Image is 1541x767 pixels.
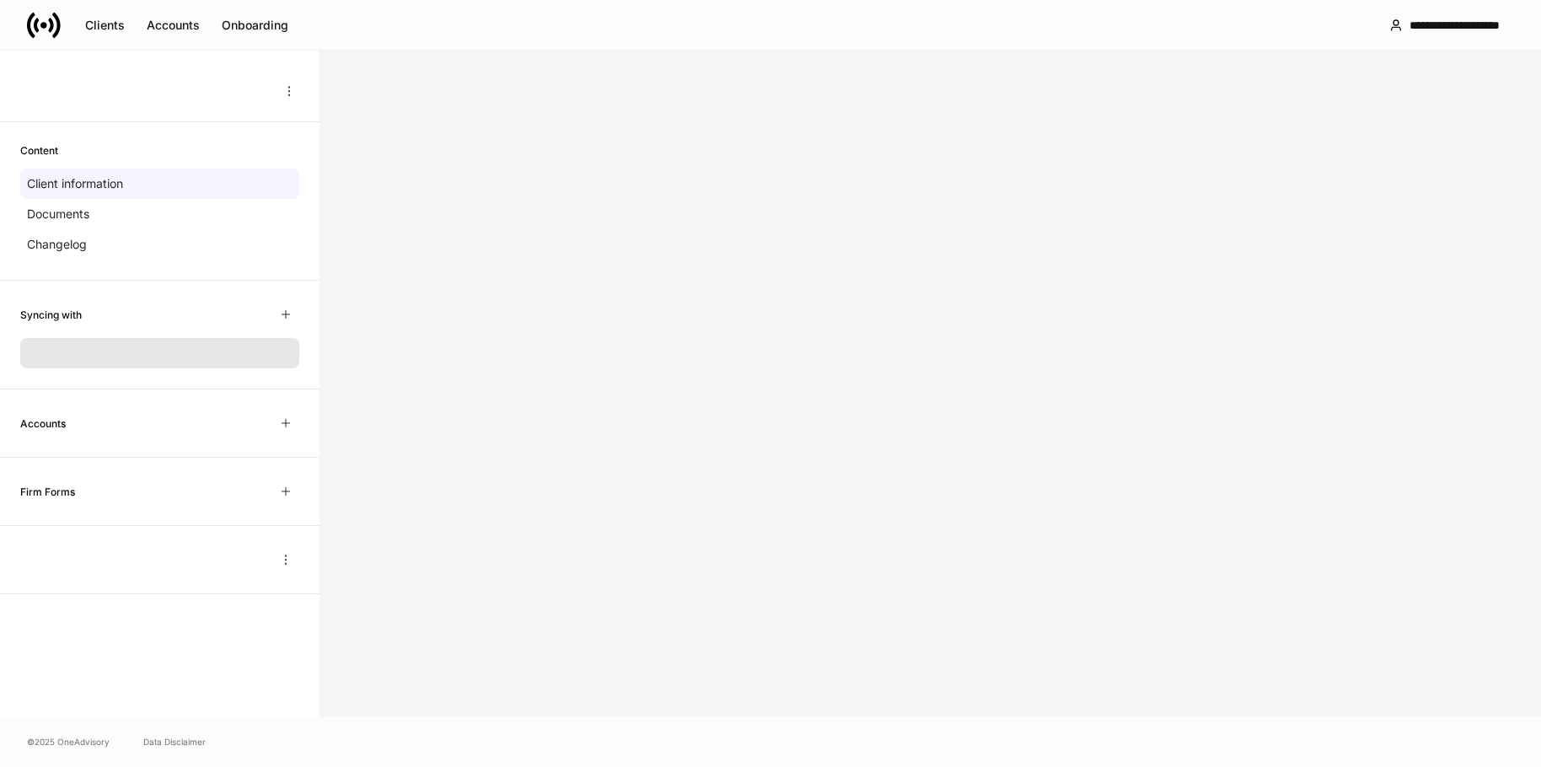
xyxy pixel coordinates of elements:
p: Changelog [27,236,87,253]
p: Documents [27,206,89,223]
button: Clients [74,12,136,39]
a: Client information [20,169,299,199]
div: Onboarding [222,17,288,34]
a: Changelog [20,229,299,260]
button: Onboarding [211,12,299,39]
h6: Accounts [20,416,66,432]
a: Data Disclaimer [143,735,206,748]
a: Documents [20,199,299,229]
button: Accounts [136,12,211,39]
span: © 2025 OneAdvisory [27,735,110,748]
div: Accounts [147,17,200,34]
h6: Syncing with [20,307,82,323]
div: Clients [85,17,125,34]
p: Client information [27,175,123,192]
h6: Firm Forms [20,484,75,500]
h6: Content [20,142,58,158]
